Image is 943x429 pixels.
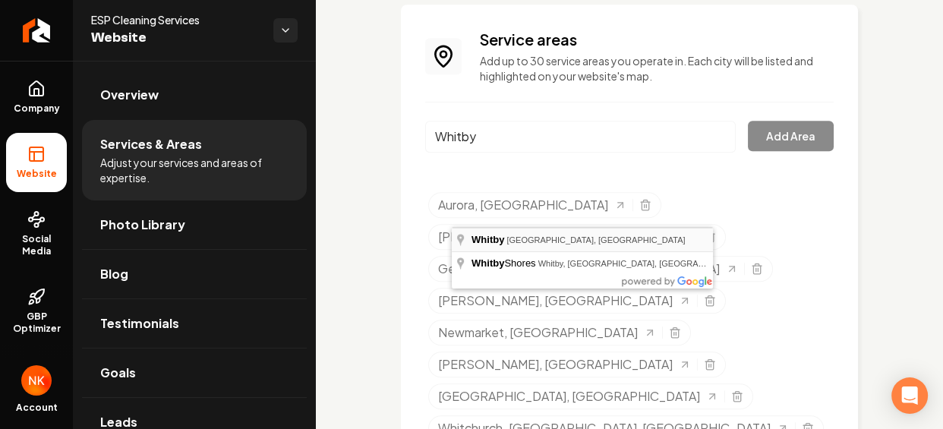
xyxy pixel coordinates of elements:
p: Add up to 30 service areas you operate in. Each city will be listed and highlighted on your websi... [480,53,834,84]
span: Aurora, [GEOGRAPHIC_DATA] [438,196,608,214]
h3: Service areas [480,29,834,50]
a: Testimonials [82,299,307,348]
span: Overview [100,86,159,104]
span: Adjust your services and areas of expertise. [100,155,289,185]
span: Social Media [6,233,67,257]
a: [PERSON_NAME], [GEOGRAPHIC_DATA] [438,355,691,374]
span: [PERSON_NAME], [GEOGRAPHIC_DATA] [438,355,673,374]
span: Website [11,168,63,180]
button: Open user button [21,365,52,396]
span: ESP Cleaning Services [91,12,261,27]
span: [GEOGRAPHIC_DATA], [GEOGRAPHIC_DATA] [438,387,700,405]
a: Goals [82,349,307,397]
span: Services & Areas [100,135,202,153]
span: Goals [100,364,136,382]
a: [PERSON_NAME], [GEOGRAPHIC_DATA] [438,292,691,310]
img: Nadir Keshavjee [21,365,52,396]
a: Blog [82,250,307,298]
input: Search for a city, county, or neighborhood... [425,121,736,153]
a: Photo Library [82,200,307,249]
span: Photo Library [100,216,185,234]
a: Aurora, [GEOGRAPHIC_DATA] [438,196,626,214]
a: Social Media [6,198,67,270]
span: [PERSON_NAME], [GEOGRAPHIC_DATA] [438,228,673,246]
span: Whitby [471,257,504,269]
span: Company [8,103,66,115]
span: GBP Optimizer [6,311,67,335]
a: Overview [82,71,307,119]
span: [GEOGRAPHIC_DATA], [GEOGRAPHIC_DATA] [506,235,685,244]
div: Open Intercom Messenger [891,377,928,414]
span: [PERSON_NAME], [GEOGRAPHIC_DATA] [438,292,673,310]
span: German [PERSON_NAME], [GEOGRAPHIC_DATA] [438,260,720,278]
span: Whitby, [GEOGRAPHIC_DATA], [GEOGRAPHIC_DATA] [538,259,746,268]
span: Account [16,402,58,414]
a: [GEOGRAPHIC_DATA], [GEOGRAPHIC_DATA] [438,387,718,405]
a: GBP Optimizer [6,276,67,347]
a: German [PERSON_NAME], [GEOGRAPHIC_DATA] [438,260,738,278]
span: Shores [471,257,538,269]
span: Testimonials [100,314,179,333]
a: Newmarket, [GEOGRAPHIC_DATA] [438,323,656,342]
a: [PERSON_NAME], [GEOGRAPHIC_DATA] [438,228,691,246]
span: Blog [100,265,128,283]
a: Company [6,68,67,127]
span: Website [91,27,261,49]
span: Newmarket, [GEOGRAPHIC_DATA] [438,323,638,342]
img: Rebolt Logo [23,18,51,43]
span: Whitby [471,234,504,245]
